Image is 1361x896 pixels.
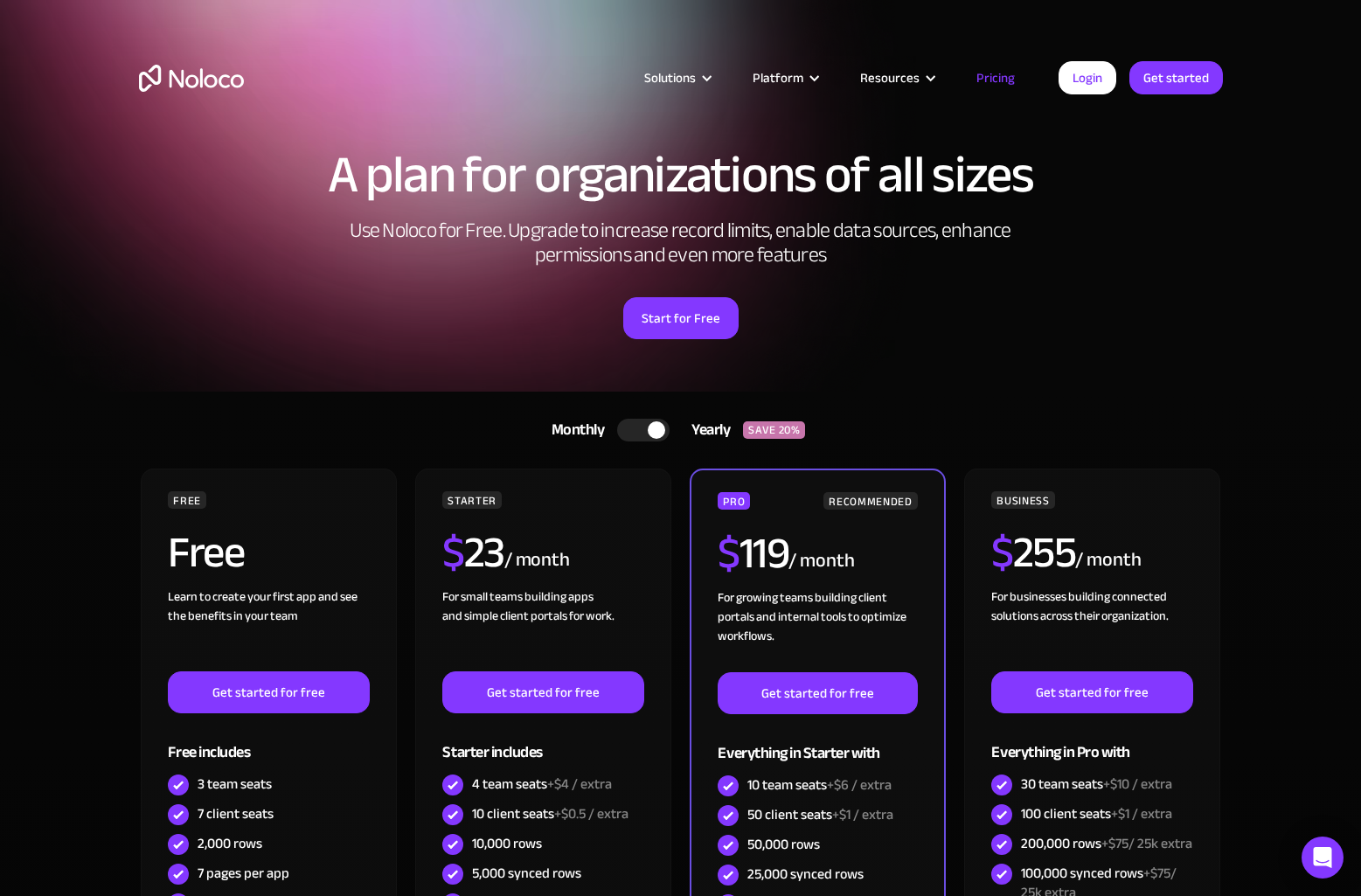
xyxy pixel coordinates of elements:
[747,805,893,824] div: 50 client seats
[168,671,369,713] a: Get started for free
[1103,771,1172,797] span: +$10 / extra
[991,491,1054,509] div: BUSINESS
[718,714,917,771] div: Everything in Starter with
[747,865,864,884] div: 25,000 synced rows
[331,219,1031,267] h2: Use Noloco for Free. Upgrade to increase record limits, enable data sources, enhance permissions ...
[623,297,739,339] a: Start for Free
[838,66,955,89] div: Resources
[991,531,1075,574] h2: 255
[198,804,274,823] div: 7 client seats
[731,66,838,89] div: Platform
[622,66,731,89] div: Solutions
[753,66,803,89] div: Platform
[442,671,643,713] a: Get started for free
[1021,774,1172,794] div: 30 team seats
[198,864,289,883] div: 7 pages per app
[504,546,570,574] div: / month
[955,66,1037,89] a: Pricing
[991,511,1013,594] span: $
[168,531,244,574] h2: Free
[547,771,612,797] span: +$4 / extra
[139,149,1223,201] h1: A plan for organizations of all sizes
[991,671,1192,713] a: Get started for free
[718,512,740,594] span: $
[442,713,643,770] div: Starter includes
[747,835,820,854] div: 50,000 rows
[472,834,542,853] div: 10,000 rows
[788,547,854,575] div: / month
[198,774,272,794] div: 3 team seats
[442,531,504,574] h2: 23
[1129,61,1223,94] a: Get started
[1075,546,1141,574] div: / month
[743,421,805,439] div: SAVE 20%
[198,834,262,853] div: 2,000 rows
[168,491,206,509] div: FREE
[530,417,618,443] div: Monthly
[1059,61,1116,94] a: Login
[139,65,244,92] a: home
[472,864,581,883] div: 5,000 synced rows
[718,531,788,575] h2: 119
[670,417,743,443] div: Yearly
[644,66,696,89] div: Solutions
[991,587,1192,671] div: For businesses building connected solutions across their organization. ‍
[747,775,892,795] div: 10 team seats
[442,491,501,509] div: STARTER
[554,801,628,827] span: +$0.5 / extra
[860,66,920,89] div: Resources
[718,672,917,714] a: Get started for free
[827,772,892,798] span: +$6 / extra
[1101,830,1192,857] span: +$75/ 25k extra
[1111,801,1172,827] span: +$1 / extra
[832,802,893,828] span: +$1 / extra
[718,492,750,510] div: PRO
[991,713,1192,770] div: Everything in Pro with
[1021,804,1172,823] div: 100 client seats
[823,492,917,510] div: RECOMMENDED
[168,713,369,770] div: Free includes
[1021,834,1192,853] div: 200,000 rows
[472,804,628,823] div: 10 client seats
[1302,837,1344,879] div: Open Intercom Messenger
[442,511,464,594] span: $
[718,588,917,672] div: For growing teams building client portals and internal tools to optimize workflows.
[168,587,369,671] div: Learn to create your first app and see the benefits in your team ‍
[472,774,612,794] div: 4 team seats
[442,587,643,671] div: For small teams building apps and simple client portals for work. ‍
